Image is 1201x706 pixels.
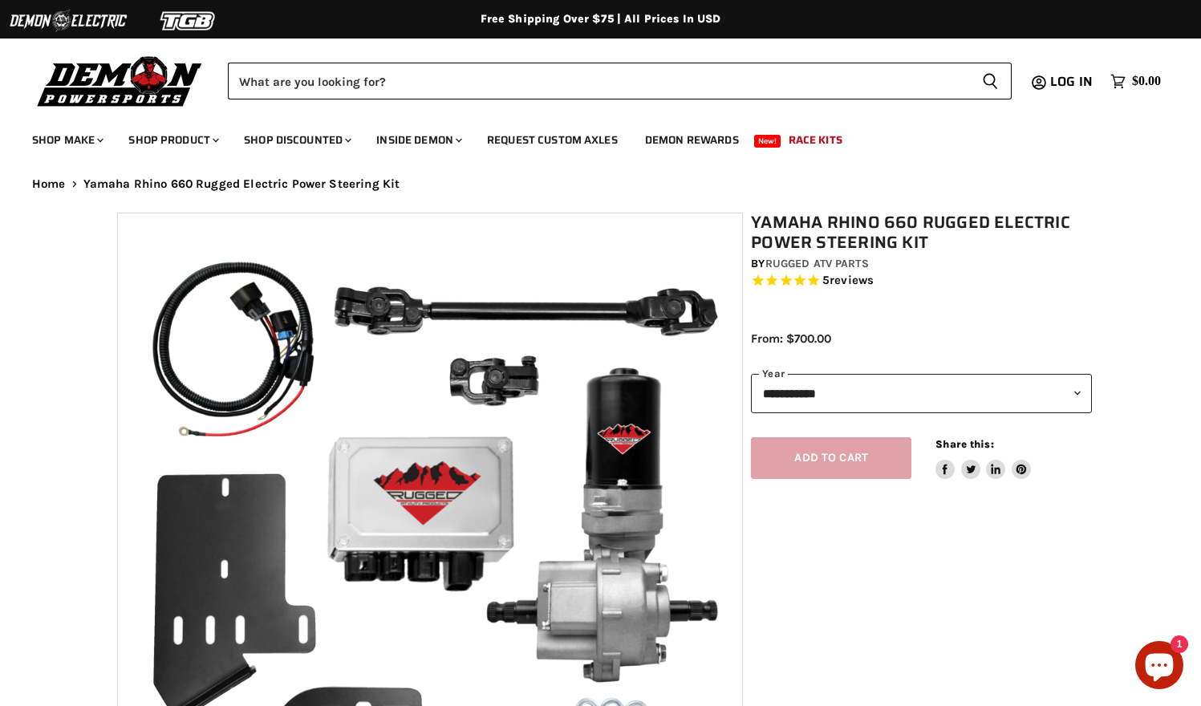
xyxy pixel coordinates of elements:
a: Shop Product [116,124,229,156]
span: Log in [1050,71,1093,91]
span: reviews [830,274,874,288]
div: by [751,255,1092,273]
a: Shop Discounted [232,124,361,156]
span: From: $700.00 [751,331,831,346]
button: Search [969,63,1012,99]
select: year [751,374,1092,413]
form: Product [228,63,1012,99]
a: Race Kits [777,124,854,156]
img: Demon Electric Logo 2 [8,6,128,36]
span: 5 reviews [822,274,874,288]
img: Demon Powersports [32,52,208,109]
a: Log in [1043,75,1102,89]
a: Rugged ATV Parts [765,257,869,270]
a: Request Custom Axles [475,124,630,156]
inbox-online-store-chat: Shopify online store chat [1130,641,1188,693]
ul: Main menu [20,117,1157,156]
a: Demon Rewards [633,124,751,156]
a: Inside Demon [364,124,472,156]
span: New! [754,135,781,148]
input: Search [228,63,969,99]
h1: Yamaha Rhino 660 Rugged Electric Power Steering Kit [751,213,1092,253]
img: TGB Logo 2 [128,6,249,36]
span: Rated 5.0 out of 5 stars 5 reviews [751,273,1092,290]
span: $0.00 [1132,74,1161,89]
a: Shop Make [20,124,113,156]
span: Yamaha Rhino 660 Rugged Electric Power Steering Kit [83,177,400,191]
a: Home [32,177,66,191]
span: Share this: [935,438,993,450]
aside: Share this: [935,437,1031,480]
a: $0.00 [1102,70,1169,93]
